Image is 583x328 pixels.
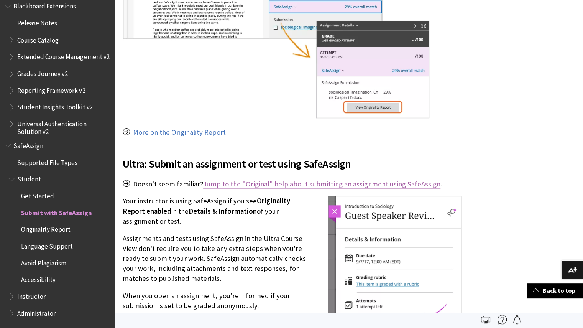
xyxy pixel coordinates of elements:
span: Release Notes [17,16,57,27]
img: Follow this page [512,315,522,324]
span: Get Started [21,189,54,199]
span: Reporting Framework v2 [17,84,85,94]
span: Student [17,173,41,183]
p: Assignments and tests using SafeAssign in the Ultra Course View don't require you to take any ext... [123,234,462,284]
span: Instructor [17,290,46,300]
p: When you open an assignment, you're informed if your submission is set to be graded anonymously. [123,291,462,311]
span: Universal Authentication Solution v2 [17,117,110,135]
span: SafeAssign [13,139,43,149]
span: Avoid Plagiarism [21,256,66,267]
span: Administrator [17,307,56,317]
span: Student Insights Toolkit v2 [17,101,92,111]
a: More on the Originality Report [133,128,226,137]
nav: Book outline for Blackboard SafeAssign [5,139,110,319]
span: Submit with SafeAssign [21,206,92,216]
img: More help [498,315,507,324]
p: Doesn't seem familiar? . [123,179,462,189]
span: Originality Report [21,223,71,233]
span: Grades Journey v2 [17,67,68,77]
span: Extended Course Management v2 [17,50,109,61]
span: Language Support [21,239,73,250]
span: Supported File Types [17,156,77,166]
p: Your instructor is using SafeAssign if you see in the of your assignment or test. [123,196,462,226]
span: Originality Report enabled [123,196,290,215]
span: Ultra: Submit an assignment or test using SafeAssign [123,156,462,172]
a: Back to top [527,283,583,298]
a: Jump to the "Original" help about submitting an assignment using SafeAssign [203,180,440,189]
span: Accessibility [21,273,56,283]
span: Details & Information [189,207,257,216]
span: Course Catalog [17,33,59,44]
img: Print [481,315,490,324]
